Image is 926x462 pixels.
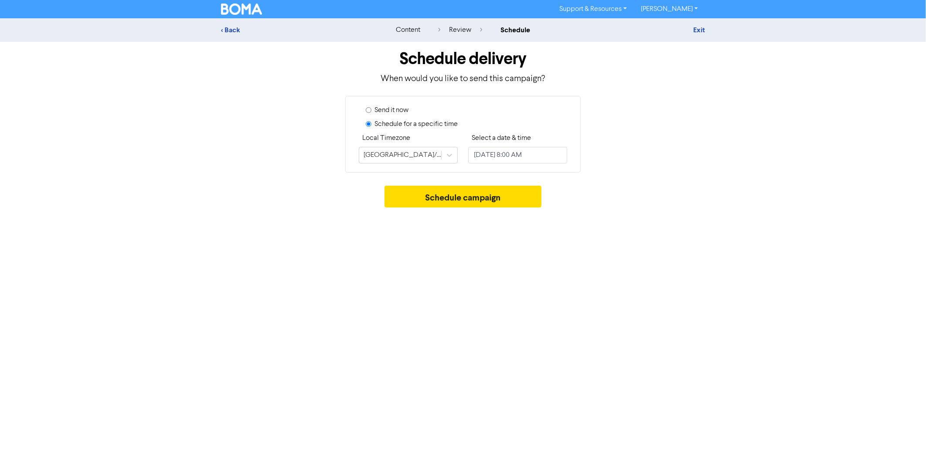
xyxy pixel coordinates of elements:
[472,133,531,143] label: Select a date & time
[438,25,482,35] div: review
[500,25,530,35] div: schedule
[634,2,705,16] a: [PERSON_NAME]
[693,26,705,34] a: Exit
[374,119,458,129] label: Schedule for a specific time
[221,72,705,85] p: When would you like to send this campaign?
[882,420,926,462] iframe: Chat Widget
[468,147,567,163] input: Click to select a date
[221,3,262,15] img: BOMA Logo
[374,105,409,115] label: Send it now
[364,150,442,160] div: [GEOGRAPHIC_DATA]/[GEOGRAPHIC_DATA]
[396,25,420,35] div: content
[221,49,705,69] h1: Schedule delivery
[362,133,410,143] label: Local Timezone
[552,2,634,16] a: Support & Resources
[385,186,542,207] button: Schedule campaign
[221,25,374,35] div: < Back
